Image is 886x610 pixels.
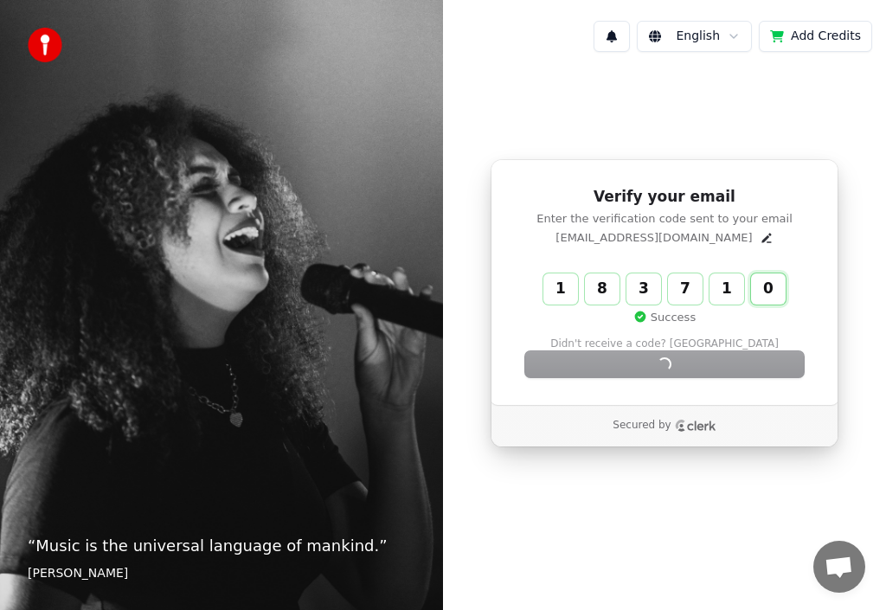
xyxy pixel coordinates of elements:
button: Edit [760,231,774,245]
button: Add Credits [759,21,872,52]
input: Enter verification code [543,273,820,305]
a: Clerk logo [675,420,716,432]
footer: [PERSON_NAME] [28,565,415,582]
p: Success [633,310,696,325]
p: “ Music is the universal language of mankind. ” [28,534,415,558]
h1: Verify your email [525,187,804,208]
p: Secured by [613,419,671,433]
a: Open chat [813,541,865,593]
img: youka [28,28,62,62]
p: Enter the verification code sent to your email [525,211,804,227]
p: [EMAIL_ADDRESS][DOMAIN_NAME] [555,230,752,246]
